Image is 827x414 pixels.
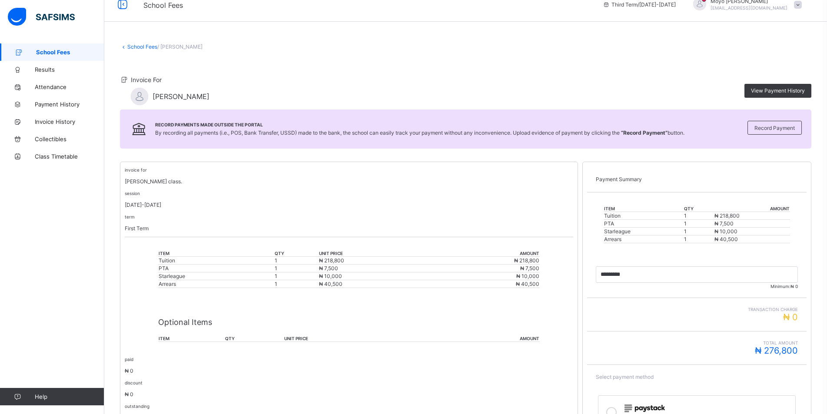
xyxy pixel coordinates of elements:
[158,250,274,257] th: item
[225,335,284,342] th: qty
[596,340,798,345] span: Total Amount
[755,345,798,356] span: ₦ 276,800
[624,404,665,412] img: paystack.0b99254114f7d5403c0525f3550acd03.svg
[155,122,684,127] span: Record Payments Made Outside the Portal
[143,1,183,10] span: School Fees
[158,318,539,327] p: Optional Items
[604,205,684,212] th: item
[125,380,143,385] small: discount
[157,43,203,50] span: / [PERSON_NAME]
[714,228,737,235] span: ₦ 10,000
[125,357,133,362] small: paid
[35,83,104,90] span: Attendance
[35,153,104,160] span: Class Timetable
[754,125,795,131] span: Record Payment
[274,265,319,272] td: 1
[319,273,342,279] span: ₦ 10,000
[125,404,149,409] small: outstanding
[516,281,539,287] span: ₦ 40,500
[159,273,274,279] div: Starleague
[125,214,135,219] small: term
[125,391,133,397] span: ₦ 0
[274,250,319,257] th: qty
[596,176,798,182] p: Payment Summary
[714,236,738,242] span: ₦ 40,500
[125,368,133,374] span: ₦ 0
[520,265,539,272] span: ₦ 7,500
[516,273,539,279] span: ₦ 10,000
[319,250,429,257] th: unit price
[319,257,344,264] span: ₦ 218,800
[125,202,573,208] p: [DATE]-[DATE]
[125,191,140,196] small: session
[155,129,684,136] span: By recording all payments (i.e., POS, Bank Transfer, USSD) made to the bank, the school can easil...
[153,92,209,101] span: [PERSON_NAME]
[621,129,668,136] b: “Record Payment”
[274,280,319,288] td: 1
[127,43,157,50] a: School Fees
[783,312,798,322] span: ₦ 0
[125,167,147,172] small: invoice for
[274,257,319,265] td: 1
[714,212,740,219] span: ₦ 218,800
[596,374,654,380] span: Select payment method
[603,1,676,8] span: session/term information
[604,228,684,235] td: Starleague
[514,257,539,264] span: ₦ 218,800
[125,225,573,232] p: First Term
[424,335,540,342] th: amount
[596,307,798,312] span: Transaction charge
[158,335,225,342] th: item
[596,284,798,289] span: Minimum:
[711,5,787,10] span: [EMAIL_ADDRESS][DOMAIN_NAME]
[751,87,805,94] span: View Payment History
[790,284,798,289] span: ₦ 0
[604,212,684,220] td: Tuition
[714,220,734,227] span: ₦ 7,500
[714,205,790,212] th: amount
[274,272,319,280] td: 1
[159,257,274,264] div: Tuition
[35,66,104,73] span: Results
[684,220,714,228] td: 1
[35,136,104,142] span: Collectibles
[684,205,714,212] th: qty
[8,8,75,26] img: safsims
[131,76,162,83] span: Invoice For
[284,335,424,342] th: unit price
[35,118,104,125] span: Invoice History
[604,235,684,243] td: Arrears
[159,265,274,272] div: PTA
[604,220,684,228] td: PTA
[35,101,104,108] span: Payment History
[125,178,573,185] p: [PERSON_NAME] class.
[684,235,714,243] td: 1
[684,212,714,220] td: 1
[319,281,342,287] span: ₦ 40,500
[429,250,539,257] th: amount
[35,393,104,400] span: Help
[159,281,274,287] div: Arrears
[319,265,338,272] span: ₦ 7,500
[36,49,104,56] span: School Fees
[684,228,714,235] td: 1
